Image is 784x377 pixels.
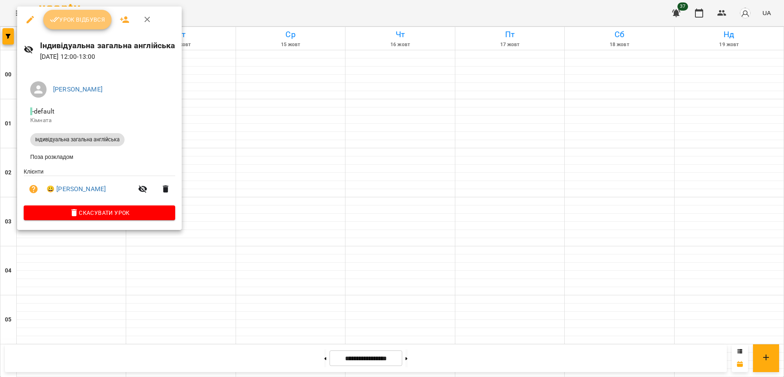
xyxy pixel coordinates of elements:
[24,167,175,205] ul: Клієнти
[24,179,43,199] button: Візит ще не сплачено. Додати оплату?
[24,205,175,220] button: Скасувати Урок
[24,149,175,164] li: Поза розкладом
[30,116,169,125] p: Кімната
[40,52,176,62] p: [DATE] 12:00 - 13:00
[30,107,56,115] span: - default
[30,208,169,218] span: Скасувати Урок
[43,10,112,29] button: Урок відбувся
[30,136,125,143] span: Індивідуальна загальна англійська
[47,184,106,194] a: 😀 [PERSON_NAME]
[53,85,102,93] a: [PERSON_NAME]
[40,39,176,52] h6: Індивідуальна загальна англійська
[50,15,105,25] span: Урок відбувся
